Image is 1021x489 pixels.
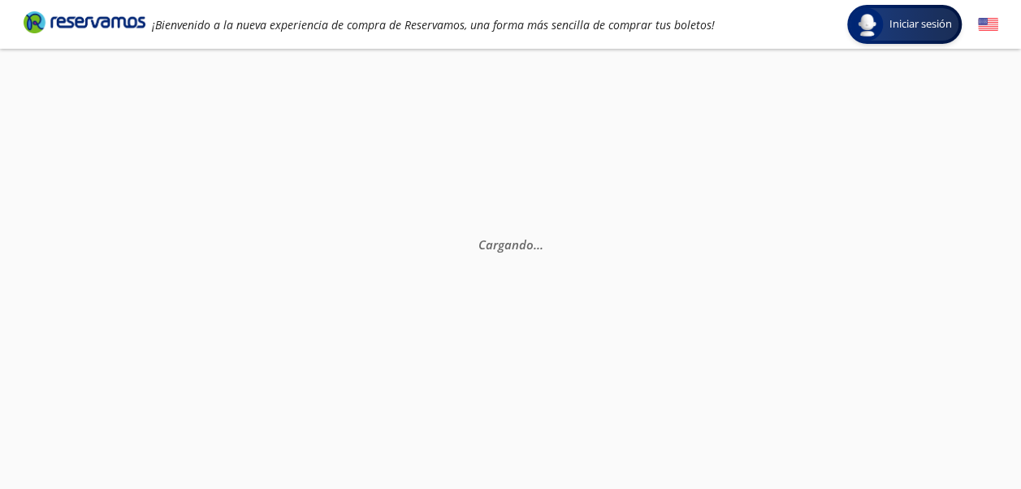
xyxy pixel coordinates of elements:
button: English [978,15,998,35]
em: ¡Bienvenido a la nueva experiencia de compra de Reservamos, una forma más sencilla de comprar tus... [152,17,715,32]
span: Iniciar sesión [883,16,958,32]
span: . [534,236,537,253]
em: Cargando [478,236,543,253]
span: . [540,236,543,253]
a: Brand Logo [24,10,145,39]
span: . [537,236,540,253]
i: Brand Logo [24,10,145,34]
